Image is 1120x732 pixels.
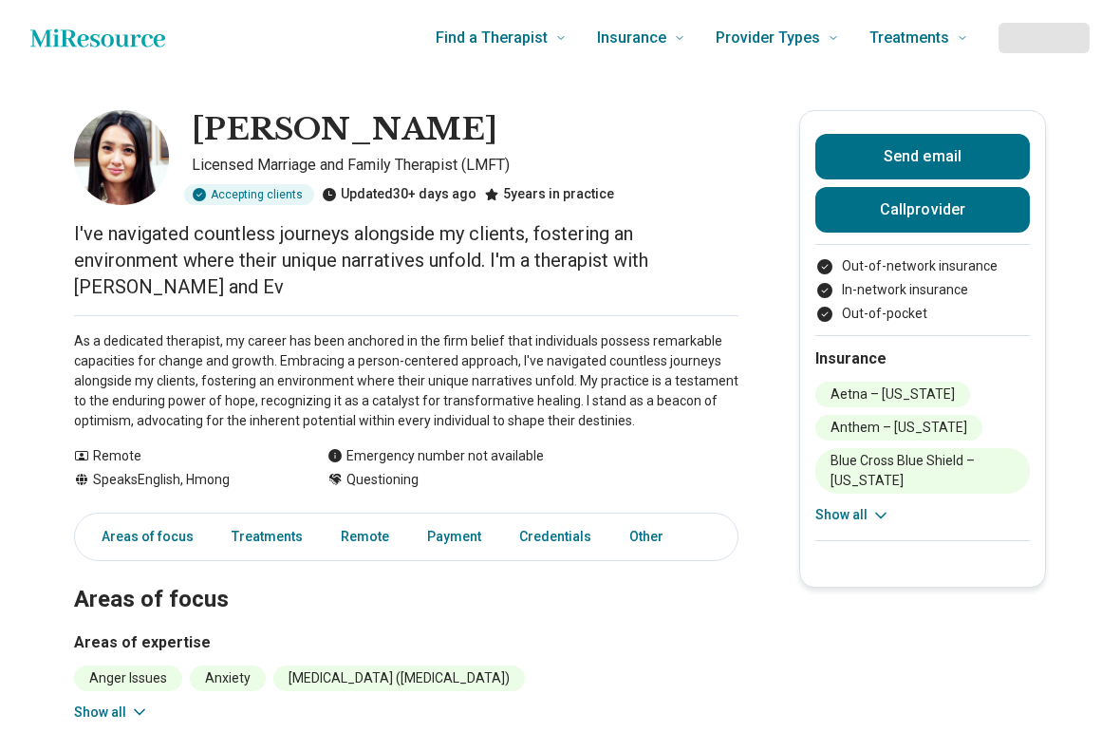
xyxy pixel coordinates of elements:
[716,25,820,51] span: Provider Types
[815,304,1030,324] li: Out-of-pocket
[436,25,548,51] span: Find a Therapist
[327,446,544,466] div: Emergency number not available
[815,382,970,407] li: Aetna – [US_STATE]
[815,505,890,525] button: Show all
[74,446,289,466] div: Remote
[815,256,1030,276] li: Out-of-network insurance
[815,448,1030,494] li: Blue Cross Blue Shield – [US_STATE]
[190,666,266,691] li: Anxiety
[815,347,1030,370] h2: Insurance
[815,280,1030,300] li: In-network insurance
[329,517,401,556] a: Remote
[869,25,949,51] span: Treatments
[322,184,476,205] div: Updated 30+ days ago
[184,184,314,205] div: Accepting clients
[815,256,1030,324] ul: Payment options
[508,517,603,556] a: Credentials
[74,331,738,431] p: As a dedicated therapist, my career has been anchored in the firm belief that individuals possess...
[74,631,738,654] h3: Areas of expertise
[484,184,614,205] div: 5 years in practice
[74,538,738,616] h2: Areas of focus
[192,154,738,177] p: Licensed Marriage and Family Therapist (LMFT)
[346,470,419,490] span: Questioning
[192,110,497,150] h1: [PERSON_NAME]
[74,220,738,300] p: I've navigated countless journeys alongside my clients, fostering an environment where their uniq...
[220,517,314,556] a: Treatments
[618,517,686,556] a: Other
[79,517,205,556] a: Areas of focus
[74,703,149,723] button: Show all
[74,666,182,691] li: Anger Issues
[273,666,525,691] li: [MEDICAL_DATA] ([MEDICAL_DATA])
[597,25,666,51] span: Insurance
[30,19,165,57] a: Home page
[74,110,169,205] img: Xee Thao, Licensed Marriage and Family Therapist (LMFT)
[815,187,1030,233] button: Callprovider
[74,470,289,490] div: Speaks English, Hmong
[416,517,493,556] a: Payment
[815,134,1030,179] button: Send email
[815,415,982,441] li: Anthem – [US_STATE]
